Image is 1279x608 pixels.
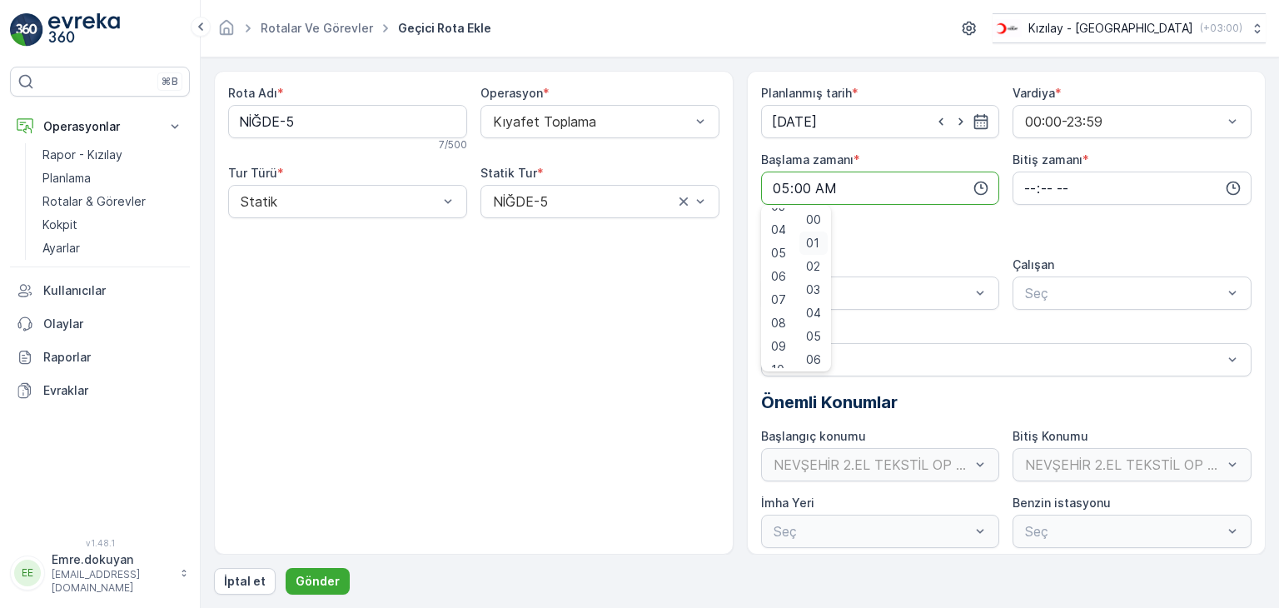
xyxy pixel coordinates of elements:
[10,13,43,47] img: logo
[10,341,190,374] a: Raporlar
[52,568,172,595] p: [EMAIL_ADDRESS][DOMAIN_NAME]
[42,147,122,163] p: Rapor - Kızılay
[761,205,831,371] ul: Menu
[761,152,853,167] label: Başlama zamanı
[10,538,190,548] span: v 1.48.1
[761,86,852,100] label: Planlanmış tarih
[993,19,1022,37] img: k%C4%B1z%C4%B1lay_D5CCths_t1JZB0k.png
[806,328,821,345] span: 05
[48,13,120,47] img: logo_light-DOdMpM7g.png
[36,143,190,167] a: Rapor - Kızılay
[1013,429,1088,443] label: Bitiş Konumu
[296,573,340,590] p: Gönder
[1013,496,1111,510] label: Benzin istasyonu
[43,316,183,332] p: Olaylar
[43,382,183,399] p: Evraklar
[1013,257,1054,272] label: Çalışan
[43,282,183,299] p: Kullanıcılar
[286,568,350,595] button: Gönder
[771,361,784,378] span: 10
[806,282,820,298] span: 03
[10,274,190,307] a: Kullanıcılar
[761,390,1252,415] p: Önemli Konumlar
[761,496,814,510] label: İmha Yeri
[228,86,277,100] label: Rota Adı
[806,235,819,252] span: 01
[42,193,146,210] p: Rotalar & Görevler
[228,166,277,180] label: Tur Türü
[771,292,786,308] span: 07
[771,245,786,262] span: 05
[43,349,183,366] p: Raporlar
[806,351,821,368] span: 06
[36,237,190,260] a: Ayarlar
[14,560,41,586] div: EE
[214,568,276,595] button: İptal et
[806,258,820,275] span: 02
[43,118,157,135] p: Operasyonlar
[217,25,236,39] a: Ana Sayfa
[806,212,821,228] span: 00
[771,338,786,355] span: 09
[10,374,190,407] a: Evraklar
[36,190,190,213] a: Rotalar & Görevler
[1013,86,1055,100] label: Vardiya
[480,166,537,180] label: Statik Tur
[1028,20,1193,37] p: Kızılay - [GEOGRAPHIC_DATA]
[224,573,266,590] p: İptal et
[42,217,77,233] p: Kokpit
[52,551,172,568] p: Emre.dokuyan
[36,167,190,190] a: Planlama
[162,75,178,88] p: ⌘B
[761,105,1000,138] input: dd/mm/yyyy
[10,110,190,143] button: Operasyonlar
[774,283,971,303] p: Seç
[36,213,190,237] a: Kokpit
[480,86,543,100] label: Operasyon
[261,21,373,35] a: Rotalar ve Görevler
[771,315,786,331] span: 08
[771,268,786,285] span: 06
[774,350,1223,370] p: Seç
[10,307,190,341] a: Olaylar
[761,429,866,443] label: Başlangıç konumu
[993,13,1266,43] button: Kızılay - [GEOGRAPHIC_DATA](+03:00)
[395,20,495,37] span: Geçici Rota Ekle
[10,551,190,595] button: EEEmre.dokuyan[EMAIL_ADDRESS][DOMAIN_NAME]
[439,138,467,152] p: 7 / 500
[42,240,80,257] p: Ayarlar
[806,305,821,321] span: 04
[1013,152,1082,167] label: Bitiş zamanı
[1025,283,1222,303] p: Seç
[42,170,91,187] p: Planlama
[771,222,786,238] span: 04
[1200,22,1242,35] p: ( +03:00 )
